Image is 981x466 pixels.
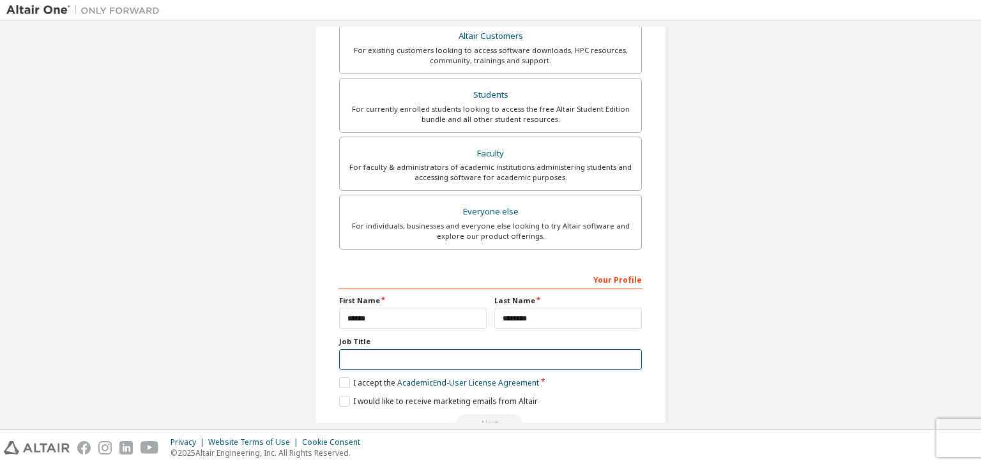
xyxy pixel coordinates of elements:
[347,203,634,221] div: Everyone else
[347,221,634,241] div: For individuals, businesses and everyone else looking to try Altair software and explore our prod...
[4,441,70,455] img: altair_logo.svg
[141,441,159,455] img: youtube.svg
[397,377,539,388] a: Academic End-User License Agreement
[347,27,634,45] div: Altair Customers
[339,336,642,347] label: Job Title
[494,296,642,306] label: Last Name
[347,162,634,183] div: For faculty & administrators of academic institutions administering students and accessing softwa...
[208,437,302,447] div: Website Terms of Use
[171,437,208,447] div: Privacy
[302,437,368,447] div: Cookie Consent
[77,441,91,455] img: facebook.svg
[347,104,634,124] div: For currently enrolled students looking to access the free Altair Student Edition bundle and all ...
[339,377,539,388] label: I accept the
[171,447,368,458] p: © 2025 Altair Engineering, Inc. All Rights Reserved.
[98,441,112,455] img: instagram.svg
[347,145,634,163] div: Faculty
[339,296,487,306] label: First Name
[347,86,634,104] div: Students
[339,396,538,407] label: I would like to receive marketing emails from Altair
[339,414,642,433] div: Read and acccept EULA to continue
[347,45,634,66] div: For existing customers looking to access software downloads, HPC resources, community, trainings ...
[6,4,166,17] img: Altair One
[119,441,133,455] img: linkedin.svg
[339,269,642,289] div: Your Profile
